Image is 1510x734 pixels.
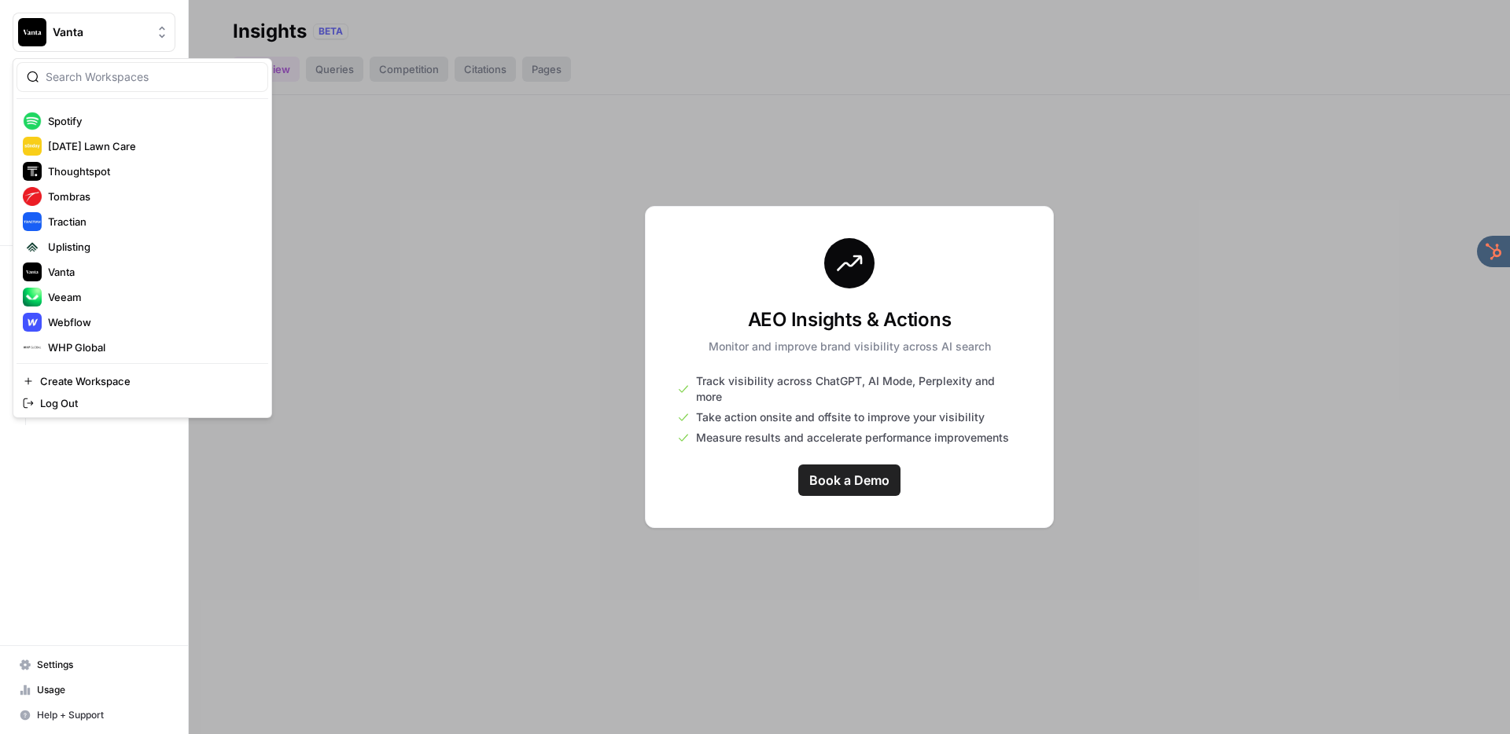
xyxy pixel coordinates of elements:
[17,370,268,392] a: Create Workspace
[709,339,991,354] p: Monitor and improve brand visibility across AI search
[13,58,272,418] div: Workspace: Vanta
[48,189,256,204] span: Tombras
[696,409,985,425] span: Take action onsite and offsite to improve your visibility
[48,113,256,129] span: Spotify
[48,239,256,255] span: Uplisting
[37,658,168,672] span: Settings
[37,708,168,722] span: Help + Support
[13,652,175,677] a: Settings
[23,112,42,130] img: Spotify Logo
[17,392,268,414] a: Log Out
[48,214,256,229] span: Tractian
[23,212,42,231] img: Tractian Logo
[48,138,256,154] span: [DATE] Lawn Care
[40,373,256,389] span: Create Workspace
[709,307,991,332] h3: AEO Insights & Actions
[53,24,148,40] span: Vanta
[23,137,42,156] img: Sunday Lawn Care Logo
[23,288,42,306] img: Veeam Logo
[23,237,42,256] img: Uplisting Logo
[48,339,256,355] span: WHP Global
[23,313,42,332] img: Webflow Logo
[798,464,900,496] a: Book a Demo
[23,262,42,281] img: Vanta Logo
[37,683,168,697] span: Usage
[23,162,42,181] img: Thoughtspot Logo
[13,703,175,728] button: Help + Support
[696,430,1009,446] span: Measure results and accelerate performance improvements
[48,314,256,330] span: Webflow
[13,13,175,52] button: Workspace: Vanta
[18,18,46,46] img: Vanta Logo
[13,677,175,703] a: Usage
[48,163,256,179] span: Thoughtspot
[696,373,1022,405] span: Track visibility across ChatGPT, AI Mode, Perplexity and more
[46,69,258,85] input: Search Workspaces
[48,289,256,305] span: Veeam
[23,187,42,206] img: Tombras Logo
[48,264,256,280] span: Vanta
[23,338,42,357] img: WHP Global Logo
[809,471,889,490] span: Book a Demo
[40,395,256,411] span: Log Out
